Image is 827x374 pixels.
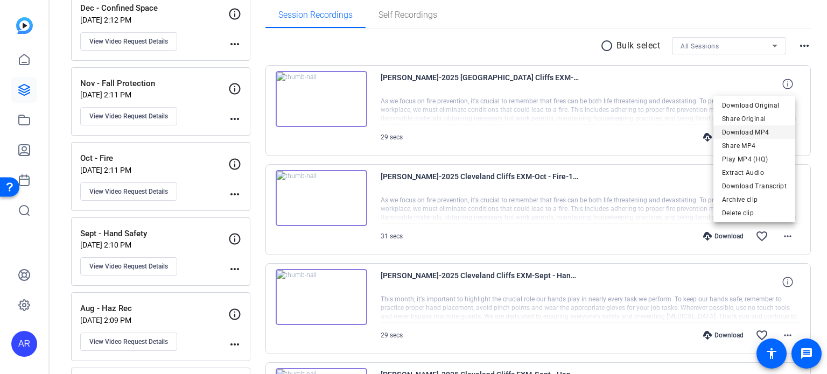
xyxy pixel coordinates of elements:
[722,193,787,206] span: Archive clip
[722,166,787,179] span: Extract Audio
[722,153,787,166] span: Play MP4 (HQ)
[722,99,787,112] span: Download Original
[722,139,787,152] span: Share MP4
[722,180,787,193] span: Download Transcript
[722,207,787,220] span: Delete clip
[722,126,787,139] span: Download MP4
[722,112,787,125] span: Share Original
